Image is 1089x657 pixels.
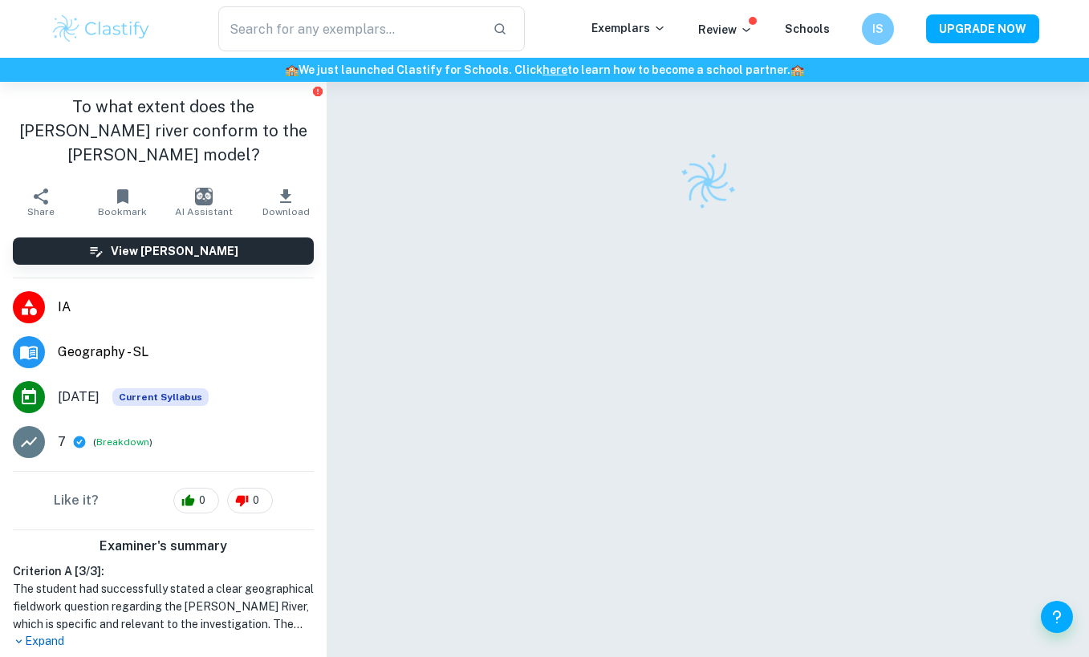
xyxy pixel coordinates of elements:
button: AI Assistant [164,180,246,225]
span: Share [27,206,55,217]
p: Exemplars [591,19,666,37]
span: Download [262,206,310,217]
button: Help and Feedback [1041,601,1073,633]
img: Clastify logo [669,144,746,220]
button: Download [245,180,327,225]
a: Schools [785,22,830,35]
span: [DATE] [58,387,100,407]
button: IS [862,13,894,45]
h6: IS [868,20,887,38]
h1: The student had successfully stated a clear geographical fieldwork question regarding the [PERSON... [13,580,314,633]
h6: We just launched Clastify for Schools. Click to learn how to become a school partner. [3,61,1086,79]
span: IA [58,298,314,317]
span: Bookmark [98,206,147,217]
span: Current Syllabus [112,388,209,406]
button: Report issue [311,85,323,97]
span: 0 [190,493,214,509]
img: Clastify logo [51,13,152,45]
a: here [542,63,567,76]
div: This exemplar is based on the current syllabus. Feel free to refer to it for inspiration/ideas wh... [112,388,209,406]
h6: Criterion A [ 3 / 3 ]: [13,562,314,580]
span: 0 [244,493,268,509]
span: Geography - SL [58,343,314,362]
div: 0 [173,488,219,513]
h6: View [PERSON_NAME] [111,242,238,260]
h6: Like it? [54,491,99,510]
button: UPGRADE NOW [926,14,1039,43]
button: View [PERSON_NAME] [13,237,314,265]
h6: Examiner's summary [6,537,320,556]
span: 🏫 [285,63,299,76]
div: 0 [227,488,273,513]
img: AI Assistant [195,188,213,205]
p: 7 [58,432,66,452]
p: Review [698,21,753,39]
span: 🏫 [790,63,804,76]
button: Breakdown [96,435,149,449]
h1: To what extent does the [PERSON_NAME] river conform to the [PERSON_NAME] model? [13,95,314,167]
span: AI Assistant [175,206,233,217]
button: Bookmark [82,180,164,225]
p: Expand [13,633,314,650]
input: Search for any exemplars... [218,6,481,51]
span: ( ) [93,435,152,450]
